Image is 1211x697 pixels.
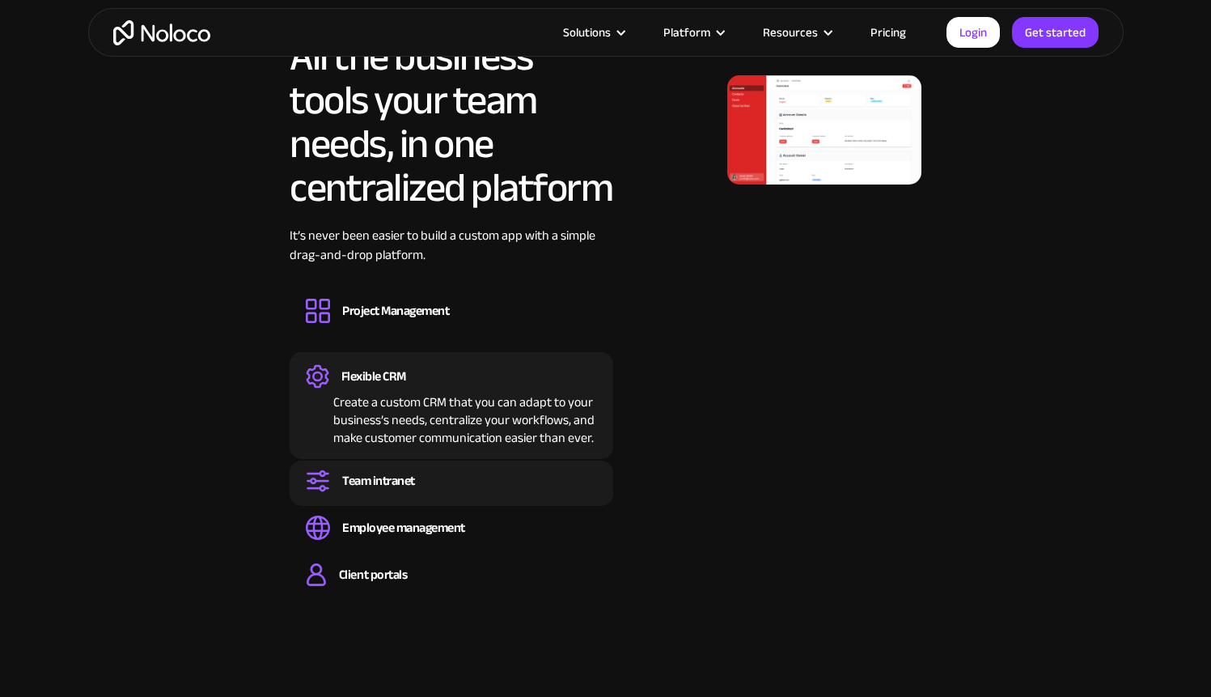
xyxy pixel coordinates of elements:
[342,302,449,320] div: Project Management
[643,22,743,43] div: Platform
[946,17,1000,48] a: Login
[306,587,597,592] div: Build a secure, fully-branded, and personalized client portal that lets your customers self-serve.
[290,226,613,289] div: It’s never been easier to build a custom app with a simple drag-and-drop platform.
[1012,17,1099,48] a: Get started
[850,22,926,43] a: Pricing
[113,20,210,45] a: home
[341,368,406,385] div: Flexible CRM
[306,323,597,328] div: Design custom project management tools to speed up workflows, track progress, and optimize your t...
[543,22,643,43] div: Solutions
[306,540,597,545] div: Easily manage employee information, track performance, and handle HR tasks from a single platform.
[763,22,818,43] div: Resources
[306,493,597,498] div: Set up a central space for your team to collaborate, share information, and stay up to date on co...
[339,566,407,584] div: Client portals
[342,472,415,490] div: Team intranet
[563,22,611,43] div: Solutions
[663,22,710,43] div: Platform
[290,35,613,210] h2: All the business tools your team needs, in one centralized platform
[342,519,465,537] div: Employee management
[306,389,597,447] div: Create a custom CRM that you can adapt to your business’s needs, centralize your workflows, and m...
[743,22,850,43] div: Resources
